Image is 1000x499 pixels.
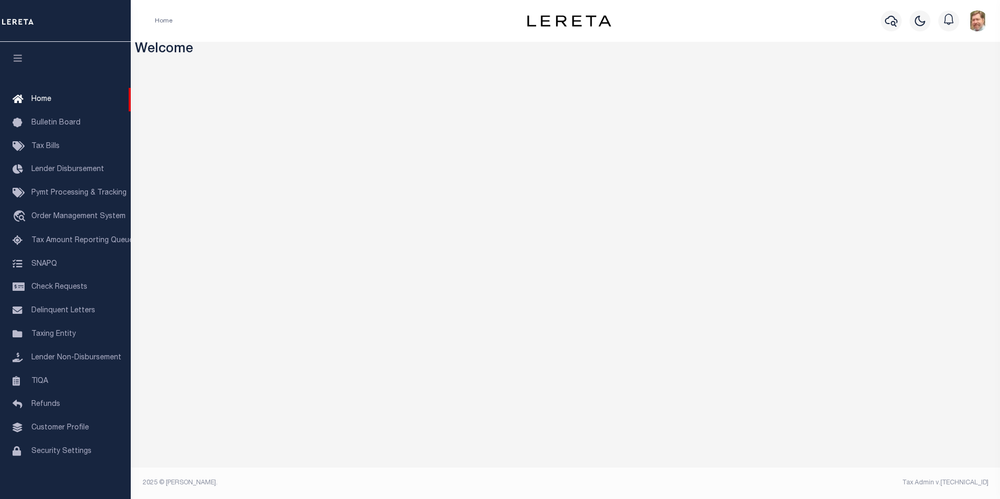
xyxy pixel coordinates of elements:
span: SNAPQ [31,260,57,267]
span: Delinquent Letters [31,307,95,314]
span: Lender Disbursement [31,166,104,173]
li: Home [155,16,173,26]
div: 2025 © [PERSON_NAME]. [135,478,566,487]
img: logo-dark.svg [527,15,611,27]
span: Security Settings [31,448,92,455]
span: Pymt Processing & Tracking [31,189,127,197]
span: Tax Amount Reporting Queue [31,237,133,244]
span: TIQA [31,377,48,384]
span: Refunds [31,401,60,408]
span: Tax Bills [31,143,60,150]
span: Order Management System [31,213,126,220]
i: travel_explore [13,210,29,224]
span: Lender Non-Disbursement [31,354,121,361]
span: Taxing Entity [31,331,76,338]
h3: Welcome [135,42,996,58]
span: Customer Profile [31,424,89,432]
span: Bulletin Board [31,119,81,127]
div: Tax Admin v.[TECHNICAL_ID] [573,478,988,487]
span: Check Requests [31,283,87,291]
span: Home [31,96,51,103]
